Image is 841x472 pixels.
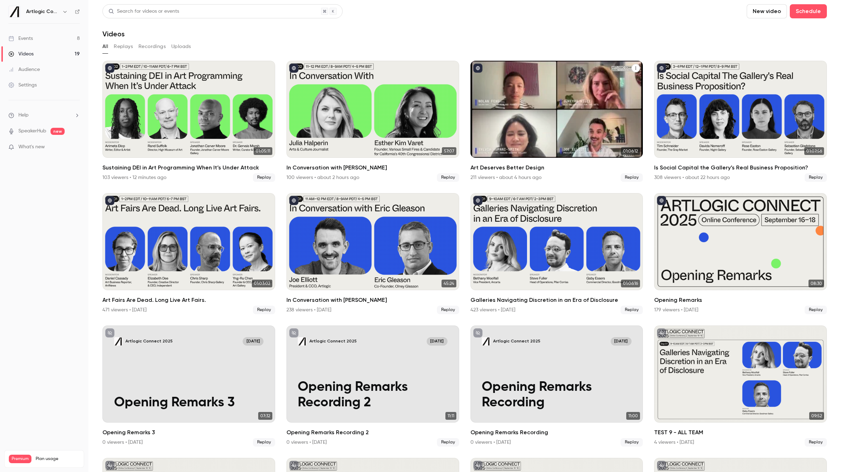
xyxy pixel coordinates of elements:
[621,280,640,287] span: 01:06:16
[473,328,482,337] button: unpublished
[427,337,448,346] span: [DATE]
[9,455,31,463] span: Premium
[105,196,114,205] button: published
[254,147,272,155] span: 01:05:11
[805,438,827,447] span: Replay
[470,439,511,446] div: 0 viewers • [DATE]
[102,61,275,182] a: 01:05:11Sustaining DEI in Art Programming When It’s Under Attack103 viewers • 12 minutes agoReplay
[286,193,459,314] li: In Conversation with Eric Gleason
[102,4,827,468] section: Videos
[611,337,632,346] span: [DATE]
[657,64,666,73] button: published
[473,461,482,470] button: unpublished
[102,296,275,304] h2: Art Fairs Are Dead. Long Live Art Fairs.
[9,6,20,17] img: Artlogic Connect 2025
[8,82,37,89] div: Settings
[8,50,34,58] div: Videos
[442,147,456,155] span: 57:07
[470,306,515,313] div: 423 viewers • [DATE]
[108,8,179,15] div: Search for videos or events
[470,193,643,314] li: Galleries Navigating Discretion in an Era of Disclosure
[105,328,114,337] button: unpublished
[102,306,147,313] div: 471 viewers • [DATE]
[105,64,114,73] button: published
[804,147,824,155] span: 01:07:56
[252,280,272,287] span: 01:03:02
[621,306,643,314] span: Replay
[102,61,275,182] li: Sustaining DEI in Art Programming When It’s Under Attack
[289,328,298,337] button: unpublished
[286,439,327,446] div: 0 viewers • [DATE]
[805,306,827,314] span: Replay
[654,325,827,447] li: TEST 9 - ALL TEAM
[286,61,459,182] a: 57:07In Conversation with [PERSON_NAME]100 viewers • about 2 hours agoReplay
[51,128,65,135] span: new
[657,328,666,337] button: unpublished
[482,337,490,346] img: Opening Remarks Recording
[253,438,275,447] span: Replay
[626,412,640,420] span: 11:00
[18,112,29,119] span: Help
[138,41,166,52] button: Recordings
[286,325,459,447] a: Opening Remarks Recording 2Artlogic Connect 2025[DATE]Opening Remarks Recording 211:11Opening Rem...
[258,412,272,420] span: 07:32
[437,306,459,314] span: Replay
[621,438,643,447] span: Replay
[654,163,827,172] h2: Is Social Capital the Gallery’s Real Business Proposition?
[298,337,306,346] img: Opening Remarks Recording 2
[309,338,357,344] p: Artlogic Connect 2025
[102,325,275,447] li: Opening Remarks 3
[105,461,114,470] button: unpublished
[470,325,643,447] li: Opening Remarks Recording
[473,64,482,73] button: published
[114,337,123,346] img: Opening Remarks 3
[470,325,643,447] a: Opening Remarks RecordingArtlogic Connect 2025[DATE]Opening Remarks Recording11:00Opening Remarks...
[286,428,459,437] h2: Opening Remarks Recording 2
[654,61,827,182] a: 01:07:56Is Social Capital the Gallery’s Real Business Proposition?308 viewers • about 22 hours ag...
[654,193,827,314] li: Opening Remarks
[493,338,540,344] p: Artlogic Connect 2025
[102,163,275,172] h2: Sustaining DEI in Art Programming When It’s Under Attack
[114,41,133,52] button: Replays
[654,174,730,181] div: 308 viewers • about 22 hours ago
[286,193,459,314] a: 45:24In Conversation with [PERSON_NAME]238 viewers • [DATE]Replay
[114,395,263,411] p: Opening Remarks 3
[790,4,827,18] button: Schedule
[470,61,643,182] li: Art Deserves Better Design
[286,61,459,182] li: In Conversation with Esther Kim Varet
[654,428,827,437] h2: TEST 9 - ALL TEAM
[26,8,59,15] h6: Artlogic Connect 2025
[298,380,447,411] p: Opening Remarks Recording 2
[442,280,456,287] span: 45:24
[102,439,143,446] div: 0 viewers • [DATE]
[805,173,827,182] span: Replay
[125,338,173,344] p: Artlogic Connect 2025
[18,143,45,151] span: What's new
[654,61,827,182] li: Is Social Capital the Gallery’s Real Business Proposition?
[470,296,643,304] h2: Galleries Navigating Discretion in an Era of Disclosure
[286,174,359,181] div: 100 viewers • about 2 hours ago
[18,127,46,135] a: SpeakerHub
[437,438,459,447] span: Replay
[71,144,80,150] iframe: Noticeable Trigger
[102,428,275,437] h2: Opening Remarks 3
[102,193,275,314] li: Art Fairs Are Dead. Long Live Art Fairs.
[289,461,298,470] button: unpublished
[621,147,640,155] span: 01:06:12
[8,112,80,119] li: help-dropdown-opener
[621,173,643,182] span: Replay
[657,461,666,470] button: unpublished
[102,193,275,314] a: 01:03:02Art Fairs Are Dead. Long Live Art Fairs.471 viewers • [DATE]Replay
[36,456,79,462] span: Plan usage
[470,193,643,314] a: 01:06:16Galleries Navigating Discretion in an Era of Disclosure423 viewers • [DATE]Replay
[171,41,191,52] button: Uploads
[102,30,125,38] h1: Videos
[747,4,787,18] button: New video
[482,380,631,411] p: Opening Remarks Recording
[102,174,166,181] div: 103 viewers • 12 minutes ago
[473,196,482,205] button: published
[8,35,33,42] div: Events
[809,280,824,287] span: 08:30
[286,325,459,447] li: Opening Remarks Recording 2
[8,66,40,73] div: Audience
